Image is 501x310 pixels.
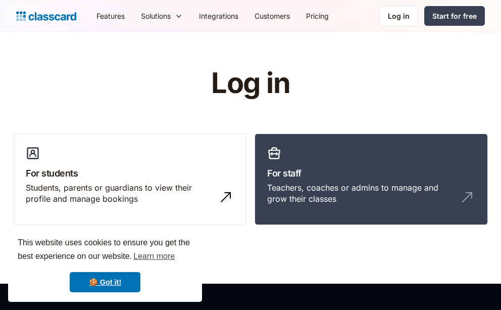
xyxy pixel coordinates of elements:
[90,68,411,99] h1: Log in
[18,237,192,264] span: This website uses cookies to ensure you get the best experience on our website.
[191,5,246,27] a: Integrations
[13,134,246,226] a: For studentsStudents, parents or guardians to view their profile and manage bookings
[88,5,133,27] a: Features
[255,134,488,226] a: For staffTeachers, coaches or admins to manage and grow their classes
[132,249,176,264] a: learn more about cookies
[432,11,477,21] div: Start for free
[26,166,234,180] h3: For students
[424,6,485,26] a: Start for free
[267,166,475,180] h3: For staff
[246,5,298,27] a: Customers
[133,5,191,27] div: Solutions
[16,9,76,23] a: Logo
[388,11,410,21] div: Log in
[298,5,337,27] a: Pricing
[267,182,455,205] div: Teachers, coaches or admins to manage and grow their classes
[8,227,202,302] div: cookieconsent
[70,272,140,292] a: dismiss cookie message
[26,182,214,205] div: Students, parents or guardians to view their profile and manage bookings
[141,11,171,21] div: Solutions
[379,6,418,26] a: Log in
